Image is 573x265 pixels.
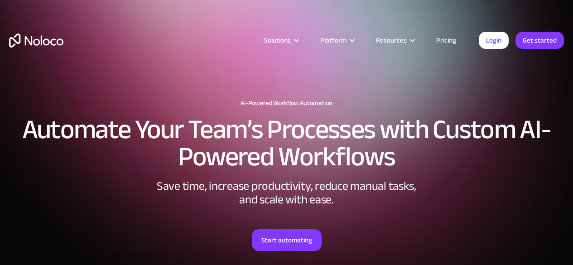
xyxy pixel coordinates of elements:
h1: AI-Powered Workflow Automation [9,100,564,107]
a: Start automating [252,229,322,251]
a: Get started [515,32,564,49]
h2: Automate Your Team’s Processes with Custom AI-Powered Workflows [9,116,564,170]
div: Resources [376,34,407,46]
div: Platform [309,34,365,46]
div: Resources [365,34,425,46]
div: Solutions [253,34,309,46]
a: Pricing [425,34,467,46]
a: home [9,34,63,48]
div: Save time, increase productivity, reduce manual tasks, and scale with ease. [151,179,423,207]
div: Solutions [264,34,291,46]
div: Platform [320,34,347,46]
a: Login [479,32,509,49]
